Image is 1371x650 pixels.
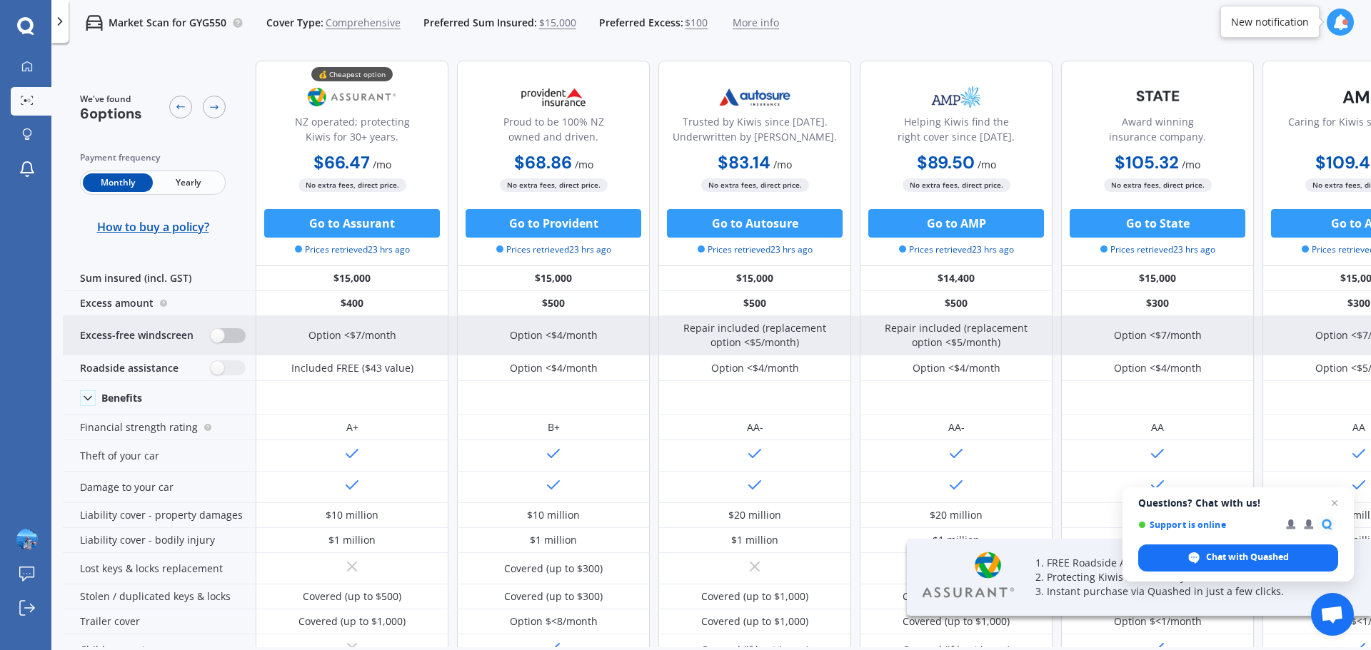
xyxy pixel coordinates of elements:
div: $400 [256,291,448,316]
img: Assurant.png [305,79,399,115]
span: No extra fees, direct price. [500,178,608,192]
div: 💰 Cheapest option [311,67,393,81]
div: Roadside assistance [63,355,256,381]
div: $15,000 [658,266,851,291]
div: Covered (up to $1,000) [903,589,1010,604]
span: / mo [773,158,792,171]
div: $10 million [326,508,378,522]
div: $15,000 [256,266,448,291]
p: 2. Protecting Kiwis for over 35 years. [1035,570,1335,584]
span: / mo [978,158,996,171]
button: Go to Autosure [667,209,843,238]
span: How to buy a policy? [97,220,209,234]
img: car.f15378c7a67c060ca3f3.svg [86,14,103,31]
div: Included FREE ($43 value) [291,361,413,375]
img: AMP.webp [909,79,1003,115]
div: $20 million [930,508,983,522]
button: Go to Assurant [264,209,440,238]
div: AA [1151,420,1164,435]
div: Option <$7/month [308,328,396,342]
b: $89.50 [917,151,975,173]
span: $100 [685,16,708,30]
div: $10 million [527,508,580,522]
span: Prices retrieved 23 hrs ago [295,243,410,256]
img: State-text-1.webp [1110,79,1205,113]
div: $15,000 [1061,266,1254,291]
div: Sum insured (incl. GST) [63,266,256,291]
b: $66.47 [313,151,370,173]
div: Liability cover - bodily injury [63,528,256,553]
span: Preferred Excess: [599,16,683,30]
span: $15,000 [539,16,576,30]
div: $20 million [728,508,781,522]
div: Financial strength rating [63,415,256,440]
span: Monthly [83,173,153,192]
div: $300 [1061,291,1254,316]
div: AA- [948,420,965,435]
div: Excess-free windscreen [63,316,256,355]
div: Payment frequency [80,151,226,165]
div: $1 million [731,533,778,547]
img: ALV-UjVJ_AQnhbvwpiZwFDqDn2SoMBAL5fPZ1dTKwTrvqdzr2mx2chYWuKupD57c3t8GaJZ1irk5HK0pjd0rg-U8z2lGbiWAy... [16,529,38,550]
div: Chat with Quashed [1138,544,1338,572]
div: Liability cover - property damages [63,503,256,528]
div: AA- [747,420,763,435]
div: Option $<1/month [1114,614,1202,629]
div: Open chat [1311,593,1354,636]
span: / mo [373,158,391,171]
span: Comprehensive [326,16,401,30]
div: Theft of your car [63,440,256,472]
div: Lost keys & locks replacement [63,553,256,584]
div: Option <$4/month [510,328,598,342]
button: Go to AMP [868,209,1044,238]
span: Questions? Chat with us! [1138,497,1338,509]
div: Repair included (replacement option <$5/month) [669,321,840,350]
p: 1. FREE Roadside Assistance for a limited time. [1035,556,1335,570]
div: Repair included (replacement option <$5/month) [870,321,1042,350]
div: Proud to be 100% NZ owned and driven. [469,114,638,150]
p: Market Scan for GYG550 [109,16,226,30]
span: Cover Type: [266,16,323,30]
div: Benefits [101,392,142,405]
span: No extra fees, direct price. [298,178,406,192]
div: AA [1352,420,1365,435]
div: Helping Kiwis find the right cover since [DATE]. [872,114,1040,150]
span: More info [733,16,779,30]
b: $83.14 [718,151,770,173]
div: NZ operated; protecting Kiwis for 30+ years. [268,114,436,150]
div: Award winning insurance company. [1073,114,1242,150]
div: B+ [548,420,560,435]
div: $500 [860,291,1053,316]
div: $14,400 [860,266,1053,291]
div: Excess amount [63,291,256,316]
div: Covered (up to $1,000) [701,589,808,604]
div: Trusted by Kiwis since [DATE]. Underwritten by [PERSON_NAME]. [671,114,839,150]
img: Assurant.webp [918,550,1018,601]
div: New notification [1231,15,1309,29]
button: Go to State [1070,209,1245,238]
span: / mo [1182,158,1200,171]
div: Covered (up to $300) [504,562,603,576]
span: Prices retrieved 23 hrs ago [899,243,1014,256]
div: Covered (up to $300) [504,589,603,604]
div: Trailer cover [63,609,256,634]
span: No extra fees, direct price. [1104,178,1212,192]
div: Option <$4/month [510,361,598,375]
span: Preferred Sum Insured: [423,16,537,30]
div: Covered (up to $1,000) [903,614,1010,629]
span: Prices retrieved 23 hrs ago [496,243,611,256]
button: Go to Provident [466,209,641,238]
b: $68.86 [514,151,572,173]
div: $1 million [530,533,577,547]
div: Option <$4/month [1114,361,1202,375]
span: We've found [80,93,142,106]
div: Option <$7/month [1114,328,1202,342]
img: Autosure.webp [708,79,802,115]
p: 3. Instant purchase via Quashed in just a few clicks. [1035,584,1335,599]
div: $1 million [328,533,376,547]
span: Support is online [1138,519,1276,530]
div: $500 [658,291,851,316]
div: Option <$4/month [913,361,1000,375]
span: Prices retrieved 23 hrs ago [1100,243,1215,256]
span: Close chat [1326,494,1343,512]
